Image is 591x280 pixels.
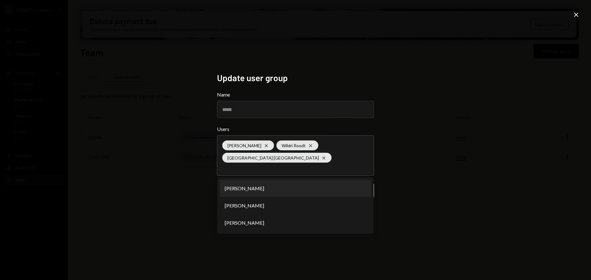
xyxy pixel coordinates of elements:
li: [PERSON_NAME] [220,214,371,231]
label: Name [217,91,374,98]
div: [PERSON_NAME] [222,140,274,150]
div: [GEOGRAPHIC_DATA] [GEOGRAPHIC_DATA] [222,153,332,163]
li: [PERSON_NAME] [220,197,371,214]
li: [PERSON_NAME] [220,180,371,197]
label: Users [217,125,374,133]
h2: Update user group [217,72,374,84]
div: Wildri Roodt [276,140,318,150]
